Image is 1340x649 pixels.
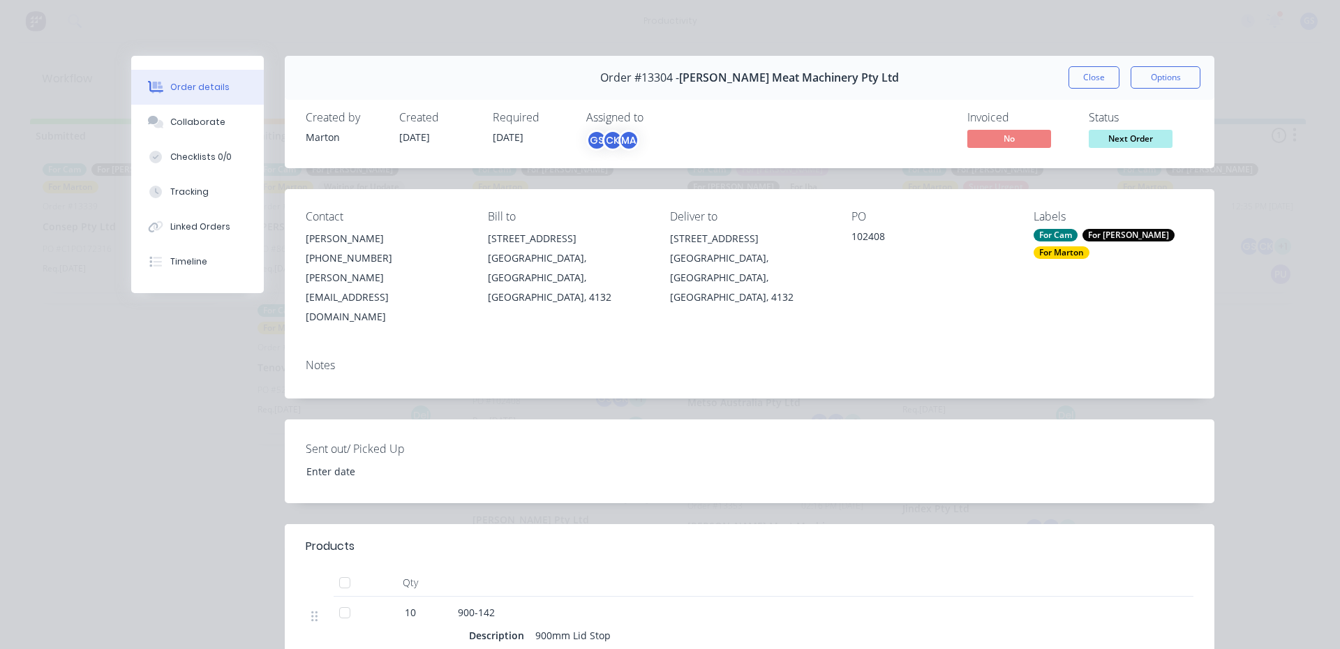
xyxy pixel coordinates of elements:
[488,248,648,307] div: [GEOGRAPHIC_DATA], [GEOGRAPHIC_DATA], [GEOGRAPHIC_DATA], 4132
[170,151,232,163] div: Checklists 0/0
[306,538,355,555] div: Products
[679,71,899,84] span: [PERSON_NAME] Meat Machinery Pty Ltd
[131,244,264,279] button: Timeline
[586,111,726,124] div: Assigned to
[170,186,209,198] div: Tracking
[405,605,416,620] span: 10
[131,105,264,140] button: Collaborate
[170,81,230,94] div: Order details
[306,440,480,457] label: Sent out/ Picked Up
[488,229,648,248] div: [STREET_ADDRESS]
[368,569,452,597] div: Qty
[399,130,430,144] span: [DATE]
[306,268,466,327] div: [PERSON_NAME][EMAIL_ADDRESS][DOMAIN_NAME]
[530,625,616,646] div: 900mm Lid Stop
[306,248,466,268] div: [PHONE_NUMBER]
[670,210,830,223] div: Deliver to
[488,210,648,223] div: Bill to
[670,229,830,248] div: [STREET_ADDRESS]
[1089,130,1172,151] button: Next Order
[1089,111,1193,124] div: Status
[670,229,830,307] div: [STREET_ADDRESS][GEOGRAPHIC_DATA], [GEOGRAPHIC_DATA], [GEOGRAPHIC_DATA], 4132
[600,71,679,84] span: Order #13304 -
[493,130,523,144] span: [DATE]
[1034,229,1078,241] div: For Cam
[170,221,230,233] div: Linked Orders
[967,130,1051,147] span: No
[306,229,466,248] div: [PERSON_NAME]
[851,210,1011,223] div: PO
[1034,210,1193,223] div: Labels
[586,130,639,151] button: GSCKMA
[469,625,530,646] div: Description
[1131,66,1200,89] button: Options
[399,111,476,124] div: Created
[306,130,382,144] div: Marton
[851,229,1011,248] div: 102408
[131,209,264,244] button: Linked Orders
[131,174,264,209] button: Tracking
[1089,130,1172,147] span: Next Order
[458,606,495,619] span: 900-142
[488,229,648,307] div: [STREET_ADDRESS][GEOGRAPHIC_DATA], [GEOGRAPHIC_DATA], [GEOGRAPHIC_DATA], 4132
[131,70,264,105] button: Order details
[131,140,264,174] button: Checklists 0/0
[306,111,382,124] div: Created by
[618,130,639,151] div: MA
[1034,246,1089,259] div: For Marton
[297,461,470,482] input: Enter date
[306,359,1193,372] div: Notes
[306,210,466,223] div: Contact
[170,116,225,128] div: Collaborate
[602,130,623,151] div: CK
[306,229,466,327] div: [PERSON_NAME][PHONE_NUMBER][PERSON_NAME][EMAIL_ADDRESS][DOMAIN_NAME]
[586,130,607,151] div: GS
[670,248,830,307] div: [GEOGRAPHIC_DATA], [GEOGRAPHIC_DATA], [GEOGRAPHIC_DATA], 4132
[1069,66,1119,89] button: Close
[493,111,569,124] div: Required
[967,111,1072,124] div: Invoiced
[1082,229,1175,241] div: For [PERSON_NAME]
[170,255,207,268] div: Timeline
